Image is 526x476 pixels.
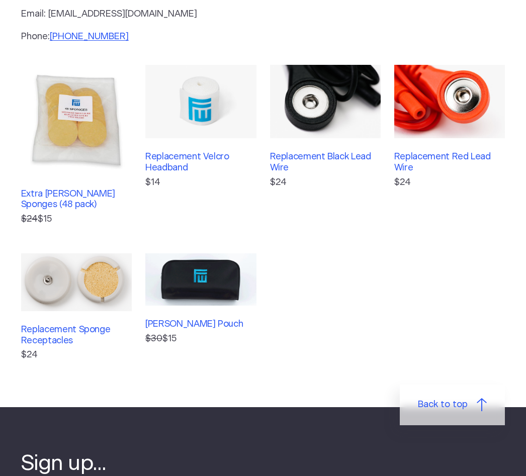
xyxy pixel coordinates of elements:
h3: Replacement Velcro Headband [145,152,256,173]
img: Replacement Velcro Headband [145,65,256,139]
a: [PERSON_NAME] Pouch $30$15 [145,253,256,362]
img: Fisher Wallace Pouch [145,253,256,306]
s: $24 [21,215,38,224]
a: Back to top [400,385,505,425]
p: Phone: [21,30,431,44]
p: $24 [394,176,505,189]
a: Replacement Black Lead Wire$24 [270,65,381,227]
img: Replacement Sponge Receptacles [21,253,132,311]
img: Replacement Black Lead Wire [270,65,381,139]
h3: Replacement Red Lead Wire [394,152,505,173]
p: $24 [21,348,132,362]
p: $24 [270,176,381,189]
a: [PHONE_NUMBER] [50,32,129,41]
s: $30 [145,334,162,343]
h3: Replacement Sponge Receptacles [21,325,132,346]
p: Email: [EMAIL_ADDRESS][DOMAIN_NAME] [21,8,431,21]
h3: Replacement Black Lead Wire [270,152,381,173]
p: $14 [145,176,256,189]
img: Replacement Red Lead Wire [394,65,505,139]
a: Extra [PERSON_NAME] Sponges (48 pack) $24$15 [21,65,132,227]
h3: [PERSON_NAME] Pouch [145,319,256,330]
h3: Extra [PERSON_NAME] Sponges (48 pack) [21,189,132,211]
a: Replacement Velcro Headband$14 [145,65,256,227]
p: $15 [145,332,256,346]
a: Replacement Sponge Receptacles$24 [21,253,132,362]
a: Replacement Red Lead Wire$24 [394,65,505,227]
p: $15 [21,213,132,226]
span: Back to top [418,398,468,412]
img: Extra Fisher Wallace Sponges (48 pack) [21,65,132,175]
